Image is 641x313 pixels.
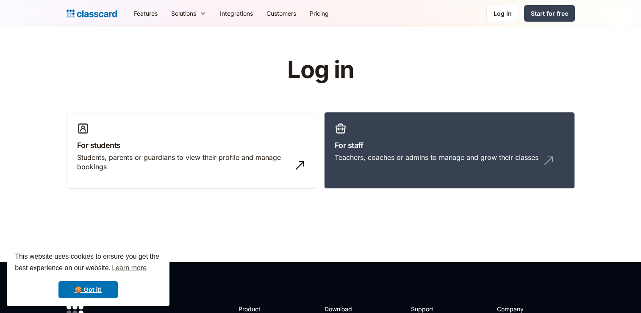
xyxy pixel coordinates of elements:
div: Start for free [531,9,568,18]
a: learn more about cookies [111,262,148,274]
a: Integrations [213,4,260,23]
div: Teachers, coaches or admins to manage and grow their classes [335,153,538,162]
h1: Log in [186,57,455,83]
span: This website uses cookies to ensure you get the best experience on our website. [15,252,161,274]
a: Log in [486,5,519,22]
div: Solutions [171,9,196,18]
a: Start for free [524,5,575,22]
div: Solutions [164,4,213,23]
div: Students, parents or guardians to view their profile and manage bookings [77,153,290,172]
a: Customers [260,4,303,23]
div: Log in [494,9,512,18]
a: home [67,8,117,20]
a: For staffTeachers, coaches or admins to manage and grow their classes [324,112,575,189]
a: dismiss cookie message [58,281,118,298]
a: Pricing [303,4,336,23]
div: cookieconsent [7,243,169,306]
h3: For staff [335,140,564,151]
a: Features [127,4,164,23]
h3: For students [77,140,307,151]
a: For studentsStudents, parents or guardians to view their profile and manage bookings [67,112,317,189]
